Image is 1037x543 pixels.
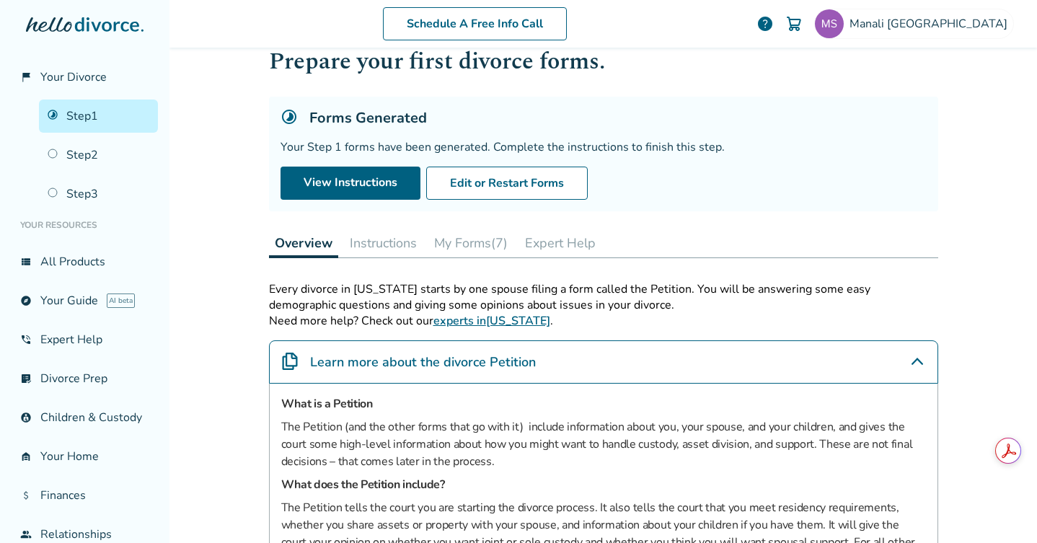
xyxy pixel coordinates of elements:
span: group [20,529,32,540]
span: flag_2 [20,71,32,83]
span: AI beta [107,293,135,308]
h5: What is a Petition [281,395,926,412]
button: Edit or Restart Forms [426,167,588,200]
span: list_alt_check [20,373,32,384]
a: flag_2Your Divorce [12,61,158,94]
span: attach_money [20,490,32,501]
a: account_childChildren & Custody [12,401,158,434]
a: exploreYour GuideAI beta [12,284,158,317]
a: Step1 [39,100,158,133]
h1: Prepare your first divorce forms. [269,44,938,79]
a: help [756,15,774,32]
a: View Instructions [281,167,420,200]
div: Your Step 1 forms have been generated. Complete the instructions to finish this step. [281,139,927,155]
p: Need more help? Check out our . [269,313,938,329]
a: Step3 [39,177,158,211]
a: Schedule A Free Info Call [383,7,567,40]
span: Manali [GEOGRAPHIC_DATA] [850,16,1013,32]
img: Cart [785,15,803,32]
a: Step2 [39,138,158,172]
a: attach_moneyFinances [12,479,158,512]
a: view_listAll Products [12,245,158,278]
span: view_list [20,256,32,268]
span: phone_in_talk [20,334,32,345]
li: Your Resources [12,211,158,239]
button: My Forms(7) [428,229,513,257]
h5: Forms Generated [309,108,427,128]
span: Your Divorce [40,69,107,85]
a: experts in[US_STATE] [433,313,550,329]
div: Learn more about the divorce Petition [269,340,938,384]
iframe: Chat Widget [965,474,1037,543]
button: Instructions [344,229,423,257]
button: Expert Help [519,229,601,257]
button: Overview [269,229,338,258]
a: phone_in_talkExpert Help [12,323,158,356]
a: list_alt_checkDivorce Prep [12,362,158,395]
p: The Petition (and the other forms that go with it) include information about you, your spouse, an... [281,418,926,470]
span: explore [20,295,32,306]
span: garage_home [20,451,32,462]
h4: Learn more about the divorce Petition [310,353,536,371]
p: Every divorce in [US_STATE] starts by one spouse filing a form called the Petition. You will be a... [269,281,938,313]
h5: What does the Petition include? [281,476,926,493]
a: garage_homeYour Home [12,440,158,473]
img: Learn more about the divorce Petition [281,353,299,370]
img: m.sibthorpe@gmail.com [815,9,844,38]
span: account_child [20,412,32,423]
